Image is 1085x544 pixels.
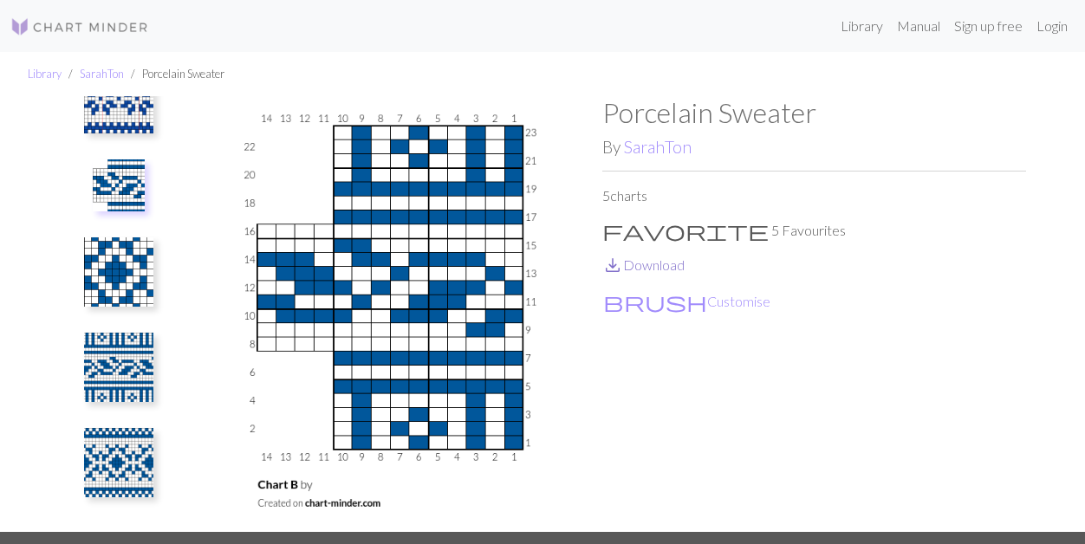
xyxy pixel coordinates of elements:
[84,333,153,402] img: Sleeve Chart B
[624,137,692,157] a: SarahTon
[84,237,153,307] img: Chart C
[602,220,769,241] i: Favourite
[602,253,623,277] span: save_alt
[947,9,1030,43] a: Sign up free
[602,220,1026,241] p: 5 Favourites
[834,9,890,43] a: Library
[80,67,124,81] a: SarahTon
[124,66,224,82] li: Porcelain Sweater
[84,64,153,133] img: Chart A
[28,67,62,81] a: Library
[602,218,769,243] span: favorite
[179,96,602,531] img: Chart B
[10,16,149,37] img: Logo
[602,137,1026,157] h2: By
[1030,9,1075,43] a: Login
[602,185,1026,206] p: 5 charts
[890,9,947,43] a: Manual
[602,290,771,313] button: CustomiseCustomise
[603,291,707,312] i: Customise
[84,428,153,497] img: Sleeve Chart C
[602,256,685,273] a: DownloadDownload
[602,255,623,275] i: Download
[602,96,1026,129] h1: Porcelain Sweater
[93,159,145,211] img: Chart B
[603,289,707,314] span: brush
